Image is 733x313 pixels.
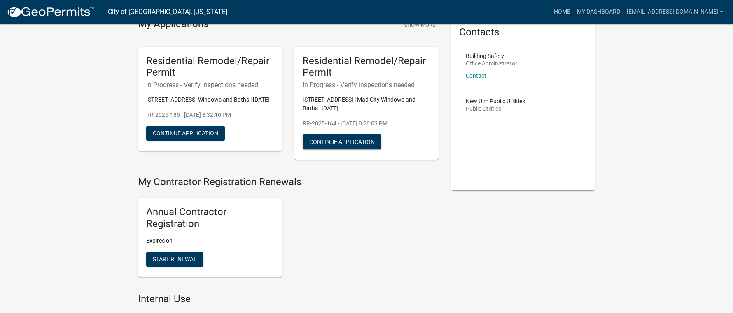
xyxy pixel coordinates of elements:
[466,72,486,79] a: Contact
[146,111,274,119] p: RR-2025-185 - [DATE] 8:32:10 PM
[146,206,274,230] h5: Annual Contractor Registration
[459,26,587,38] h5: Contacts
[303,55,430,79] h5: Residential Remodel/Repair Permit
[303,81,430,89] h6: In Progress - Verify inspections needed
[146,236,274,245] p: Expires on
[466,98,525,104] p: New Ulm Public Utilities
[574,4,623,20] a: My Dashboard
[551,4,574,20] a: Home
[401,18,439,32] button: Show More
[138,293,439,305] h4: Internal Use
[303,95,430,113] p: [STREET_ADDRESS] | Mad City Windows and Baths | [DATE]
[138,176,439,283] wm-registration-list-section: My Contractor Registration Renewals
[138,176,439,188] h4: My Contractor Registration Renewals
[146,55,274,79] h5: Residential Remodel/Repair Permit
[623,4,726,20] a: [EMAIL_ADDRESS][DOMAIN_NAME]
[146,81,274,89] h6: In Progress - Verify inspections needed
[153,255,197,262] span: Start Renewal
[138,18,208,30] h4: My Applications
[146,252,203,267] button: Start Renewal
[108,5,227,19] a: City of [GEOGRAPHIC_DATA], [US_STATE]
[303,134,381,149] button: Continue Application
[146,95,274,104] p: [STREET_ADDRESS] Windows and Baths | [DATE]
[466,106,525,111] p: Public Utilities
[303,119,430,128] p: RR-2025-164 - [DATE] 8:28:03 PM
[146,126,225,141] button: Continue Application
[466,60,517,66] p: Office Administrator
[466,53,517,59] p: Building Safety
